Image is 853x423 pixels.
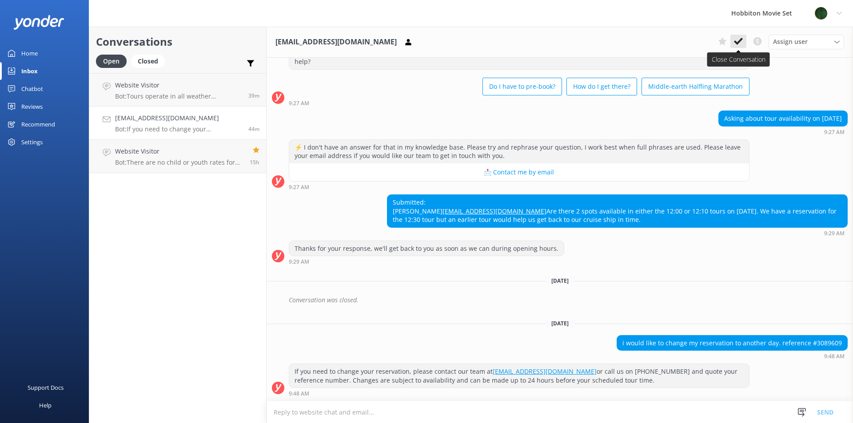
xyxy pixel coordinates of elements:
div: i would like to change my reservation to another day. reference #3089609 [617,336,847,351]
button: How do I get there? [566,78,637,95]
div: Sep 03 2025 09:27am (UTC +12:00) Pacific/Auckland [289,100,749,106]
h2: Conversations [96,33,259,50]
a: [EMAIL_ADDRESS][DOMAIN_NAME] [442,207,546,215]
a: Website VisitorBot:Tours operate in all weather conditions, including rain. Umbrellas are provide... [89,73,266,107]
div: Support Docs [28,379,64,396]
div: Inbox [21,62,38,80]
h4: [EMAIL_ADDRESS][DOMAIN_NAME] [115,113,242,123]
a: Website VisitorBot:There are no child or youth rates for International Hobbit Day. The ticket pri... [89,140,266,173]
div: Conversation was closed. [289,293,848,308]
strong: 9:29 AM [289,259,309,265]
span: Sep 18 2025 09:48am (UTC +12:00) Pacific/Auckland [248,125,259,133]
button: Do I have to pre-book? [482,78,562,95]
div: Sep 03 2025 09:29am (UTC +12:00) Pacific/Auckland [387,230,848,236]
span: Sep 18 2025 09:54am (UTC +12:00) Pacific/Auckland [248,92,259,99]
span: Assign user [773,37,808,47]
strong: 9:27 AM [289,185,309,190]
div: Sep 03 2025 09:27am (UTC +12:00) Pacific/Auckland [289,184,749,190]
strong: 9:27 AM [289,101,309,106]
img: yonder-white-logo.png [13,15,64,30]
div: Reviews [21,98,43,115]
button: Middle-earth Halfling Marathon [642,78,749,95]
div: Asking about tour availability on [DATE] [719,111,847,126]
strong: 9:27 AM [824,130,845,135]
h3: [EMAIL_ADDRESS][DOMAIN_NAME] [275,36,397,48]
span: [DATE] [546,277,574,285]
strong: 9:29 AM [824,231,845,236]
div: Thanks for your response, we'll get back to you as soon as we can during opening hours. [289,241,564,256]
h4: Website Visitor [115,146,243,156]
a: Open [96,56,131,66]
a: Closed [131,56,169,66]
img: 34-1625720359.png [814,7,828,20]
div: Help [39,396,52,414]
p: Bot: Tours operate in all weather conditions, including rain. Umbrellas are provided, and it's re... [115,92,242,100]
div: If you need to change your reservation, please contact our team at or call us on [PHONE_NUMBER] a... [289,364,749,387]
div: Recommend [21,115,55,133]
div: ⚡ I don't have an answer for that in my knowledge base. Please try and rephrase your question, I ... [289,140,749,163]
span: [DATE] [546,320,574,327]
div: Assign User [769,35,844,49]
div: Sep 18 2025 09:48am (UTC +12:00) Pacific/Auckland [617,353,848,359]
div: Sep 03 2025 09:27am (UTC +12:00) Pacific/Auckland [718,129,848,135]
button: 📩 Contact me by email [289,163,749,181]
a: [EMAIL_ADDRESS][DOMAIN_NAME] [493,367,597,376]
div: Closed [131,55,165,68]
h4: Website Visitor [115,80,242,90]
div: Open [96,55,127,68]
p: Bot: There are no child or youth rates for International Hobbit Day. The ticket price is $320 per... [115,158,243,166]
div: Settings [21,133,43,151]
a: [EMAIL_ADDRESS][DOMAIN_NAME]Bot:If you need to change your reservation, please contact our team a... [89,107,266,140]
strong: 9:48 AM [824,354,845,359]
div: 2025-09-05T03:17:07.146 [272,293,848,308]
div: Home [21,44,38,62]
div: Submitted: [PERSON_NAME] Are there 2 spots available in either the 12:00 or 12:10 tours on [DATE]... [387,195,847,227]
div: Sep 18 2025 09:48am (UTC +12:00) Pacific/Auckland [289,390,749,396]
div: Sep 03 2025 09:29am (UTC +12:00) Pacific/Auckland [289,258,564,265]
p: Bot: If you need to change your reservation, please contact our team at [EMAIL_ADDRESS][DOMAIN_NA... [115,125,242,133]
span: Sep 17 2025 06:38pm (UTC +12:00) Pacific/Auckland [250,158,259,166]
strong: 9:48 AM [289,391,309,396]
div: Chatbot [21,80,43,98]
